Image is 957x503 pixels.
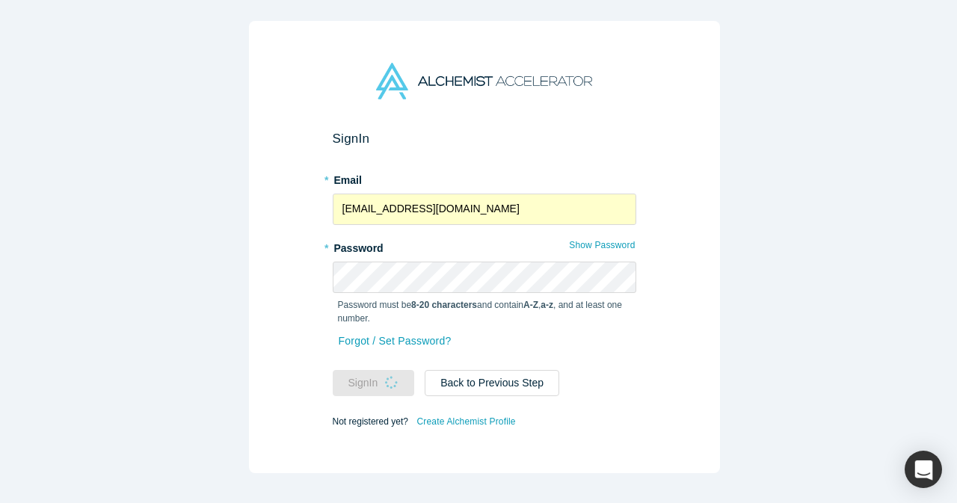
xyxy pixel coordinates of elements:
label: Password [333,235,636,256]
button: Show Password [568,235,636,255]
strong: A-Z [523,300,538,310]
button: SignIn [333,370,415,396]
button: Back to Previous Step [425,370,559,396]
p: Password must be and contain , , and at least one number. [338,298,631,325]
strong: 8-20 characters [411,300,477,310]
h2: Sign In [333,131,636,146]
a: Forgot / Set Password? [338,328,452,354]
span: Not registered yet? [333,416,408,426]
strong: a-z [541,300,553,310]
img: Alchemist Accelerator Logo [376,63,591,99]
a: Create Alchemist Profile [416,412,516,431]
label: Email [333,167,636,188]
